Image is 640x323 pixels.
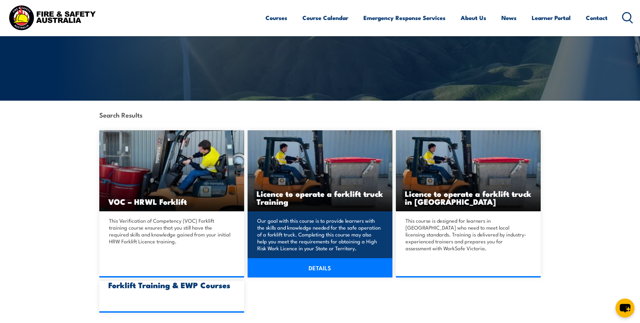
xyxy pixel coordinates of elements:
[532,9,571,27] a: Learner Portal
[616,299,634,317] button: chat-button
[257,217,381,252] p: Our goal with this course is to provide learners with the skills and knowledge needed for the saf...
[396,130,541,211] img: Licence to operate a forklift truck Training
[461,9,486,27] a: About Us
[396,130,541,211] a: Licence to operate a forklift truck in [GEOGRAPHIC_DATA]
[266,9,287,27] a: Courses
[99,110,142,119] strong: Search Results
[109,217,232,245] p: This Verification of Competency (VOC) Forklift training course ensures that you still have the re...
[586,9,608,27] a: Contact
[257,190,383,205] h3: Licence to operate a forklift truck Training
[108,198,235,205] h3: VOC – HRWL Forklift
[501,9,517,27] a: News
[248,130,392,211] img: Licence to operate a forklift truck Training
[248,258,392,277] a: DETAILS
[405,190,532,205] h3: Licence to operate a forklift truck in [GEOGRAPHIC_DATA]
[302,9,348,27] a: Course Calendar
[108,281,235,289] h3: Forklift Training & EWP Courses
[406,217,529,252] p: This course is designed for learners in [GEOGRAPHIC_DATA] who need to meet local licensing standa...
[99,130,244,211] img: VOC – HRWL Forklift
[363,9,446,27] a: Emergency Response Services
